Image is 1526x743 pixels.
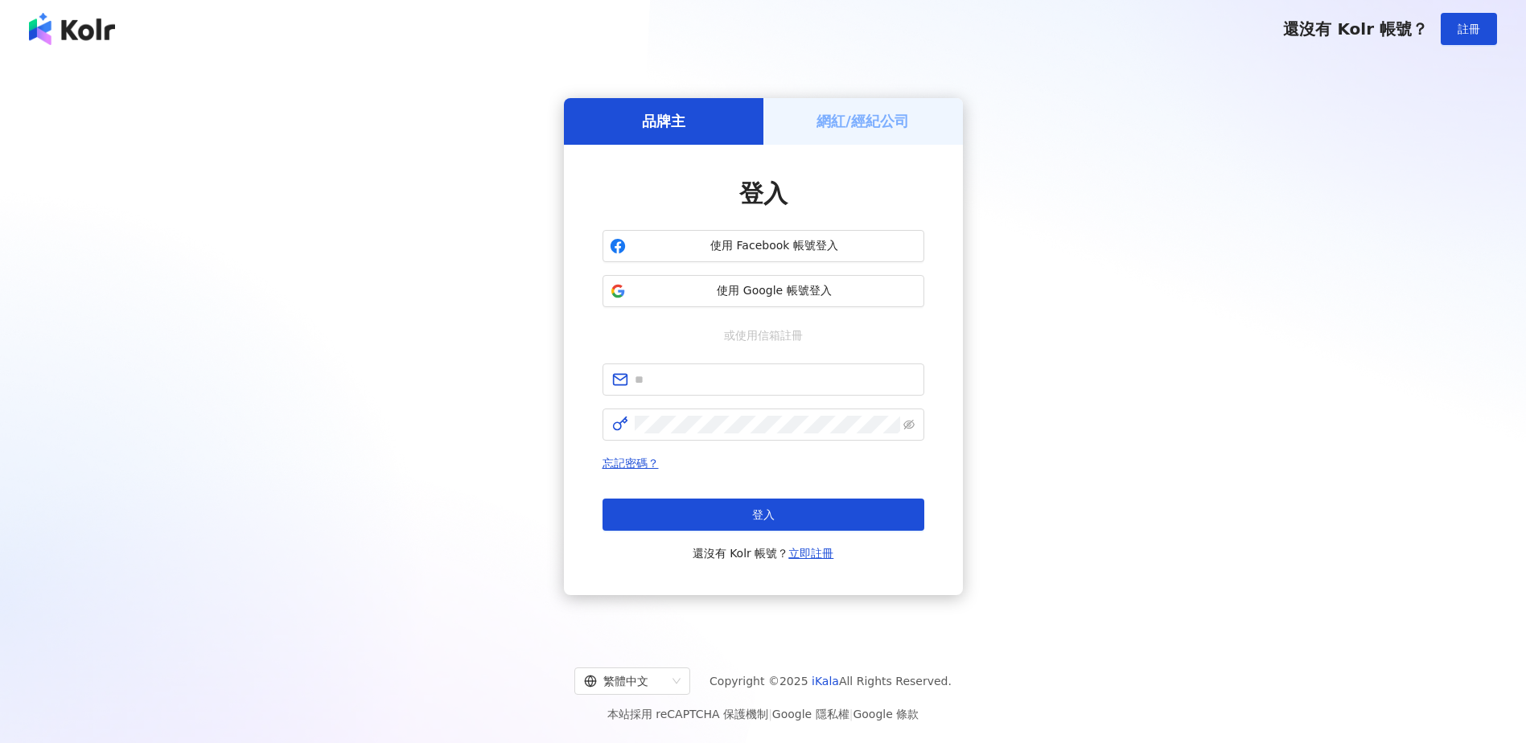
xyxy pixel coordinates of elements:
[603,230,924,262] button: 使用 Facebook 帳號登入
[1283,19,1428,39] span: 還沒有 Kolr 帳號？
[632,238,917,254] span: 使用 Facebook 帳號登入
[693,544,834,563] span: 還沒有 Kolr 帳號？
[632,283,917,299] span: 使用 Google 帳號登入
[739,179,788,207] span: 登入
[772,708,849,720] a: Google 隱私權
[849,708,853,720] span: |
[812,675,839,688] a: iKala
[1441,13,1497,45] button: 註冊
[752,508,775,521] span: 登入
[603,275,924,307] button: 使用 Google 帳號登入
[603,457,659,470] a: 忘記密碼？
[607,704,919,724] span: 本站採用 reCAPTCHA 保護機制
[853,708,919,720] a: Google 條款
[642,111,685,131] h5: 品牌主
[713,326,814,344] span: 或使用信箱註冊
[768,708,772,720] span: |
[29,13,115,45] img: logo
[1458,23,1480,35] span: 註冊
[903,419,915,430] span: eye-invisible
[584,668,666,694] div: 繁體中文
[710,671,952,691] span: Copyright © 2025 All Rights Reserved.
[816,111,909,131] h5: 網紅/經紀公司
[788,547,833,560] a: 立即註冊
[603,499,924,531] button: 登入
